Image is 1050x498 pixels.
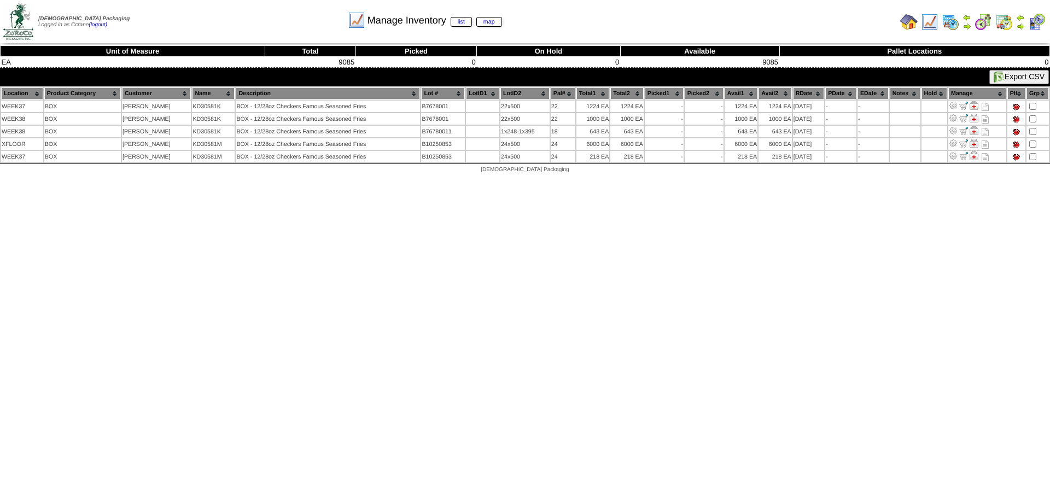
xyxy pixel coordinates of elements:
td: - [825,101,856,112]
th: LotID2 [500,87,550,99]
td: 9085 [265,57,356,68]
td: 643 EA [725,126,758,137]
td: [DATE] [793,151,825,162]
td: BOX - 12/28oz Checkers Famous Seasoned Fries [236,113,420,125]
td: - [857,151,889,162]
td: [PERSON_NAME] [122,113,191,125]
span: [DEMOGRAPHIC_DATA] Packaging [481,167,569,173]
img: Move [959,114,968,122]
td: 1224 EA [576,101,610,112]
td: BOX [44,101,121,112]
img: Adjust [949,126,958,135]
td: 643 EA [576,126,610,137]
img: calendarcustomer.gif [1028,13,1046,31]
td: KD30581K [192,113,235,125]
td: B10250853 [421,151,465,162]
th: Notes [890,87,920,99]
th: Hold [921,87,948,99]
th: Pal# [551,87,575,99]
img: Manage Hold [970,151,978,160]
td: BOX [44,138,121,150]
td: WEEK37 [1,151,43,162]
th: Avail2 [759,87,792,99]
td: [PERSON_NAME] [122,151,191,162]
td: - [685,126,724,137]
td: XFLOOR [1,138,43,150]
th: Product Category [44,87,121,99]
td: 24x500 [500,138,550,150]
td: [PERSON_NAME] [122,101,191,112]
td: - [825,126,856,137]
td: - [857,113,889,125]
th: Picked2 [685,87,724,99]
td: [PERSON_NAME] [122,126,191,137]
th: Total1 [576,87,610,99]
td: - [857,138,889,150]
img: Manage Hold [970,114,978,122]
td: - [685,151,724,162]
img: Adjust [949,151,958,160]
td: 1224 EA [725,101,758,112]
td: BOX - 12/28oz Checkers Famous Seasoned Fries [236,101,420,112]
img: Move [959,101,968,110]
td: 22 [551,101,575,112]
img: arrowleft.gif [962,13,971,22]
td: [DATE] [793,126,825,137]
td: BOX - 12/28oz Checkers Famous Seasoned Fries [236,126,420,137]
th: Total [265,46,356,57]
img: Manage Hold [970,126,978,135]
button: Export CSV [989,70,1049,84]
td: - [645,101,684,112]
img: excel.gif [994,72,1005,83]
td: - [825,151,856,162]
td: - [685,138,724,150]
td: 6000 EA [725,138,758,150]
th: Description [236,87,420,99]
img: calendarprod.gif [942,13,959,31]
td: 1224 EA [610,101,644,112]
td: 24 [551,138,575,150]
span: [DEMOGRAPHIC_DATA] Packaging [38,16,130,22]
th: Total2 [610,87,644,99]
td: [DATE] [793,113,825,125]
img: zoroco-logo-small.webp [3,3,33,40]
td: 22x500 [500,113,550,125]
img: calendarinout.gif [995,13,1013,31]
img: Pallet tie not set [1012,153,1020,161]
img: calendarblend.gif [975,13,992,31]
i: Note [982,128,989,136]
td: [DATE] [793,101,825,112]
td: BOX [44,126,121,137]
td: - [685,113,724,125]
img: Adjust [949,114,958,122]
img: line_graph.gif [348,11,365,29]
img: Manage Hold [970,101,978,110]
img: Pallet tie not set [1012,127,1020,136]
img: Manage Hold [970,139,978,148]
th: Available [620,46,779,57]
img: Pallet tie not set [1012,140,1020,149]
img: Pallet tie not set [1012,102,1020,111]
td: 6000 EA [576,138,610,150]
a: list [451,17,472,27]
span: Logged in as Ccrane [38,16,130,28]
td: KD30581K [192,126,235,137]
td: WEEK38 [1,126,43,137]
td: KD30581M [192,151,235,162]
td: KD30581M [192,138,235,150]
td: WEEK38 [1,113,43,125]
img: Move [959,139,968,148]
img: arrowright.gif [962,22,971,31]
td: [DATE] [793,138,825,150]
td: KD30581K [192,101,235,112]
a: (logout) [89,22,107,28]
th: Grp [1026,87,1049,99]
th: Customer [122,87,191,99]
td: 0 [477,57,620,68]
td: 6000 EA [759,138,792,150]
th: Manage [948,87,1006,99]
th: Plt [1007,87,1025,99]
td: 218 EA [610,151,644,162]
td: 6000 EA [610,138,644,150]
td: 22x500 [500,101,550,112]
